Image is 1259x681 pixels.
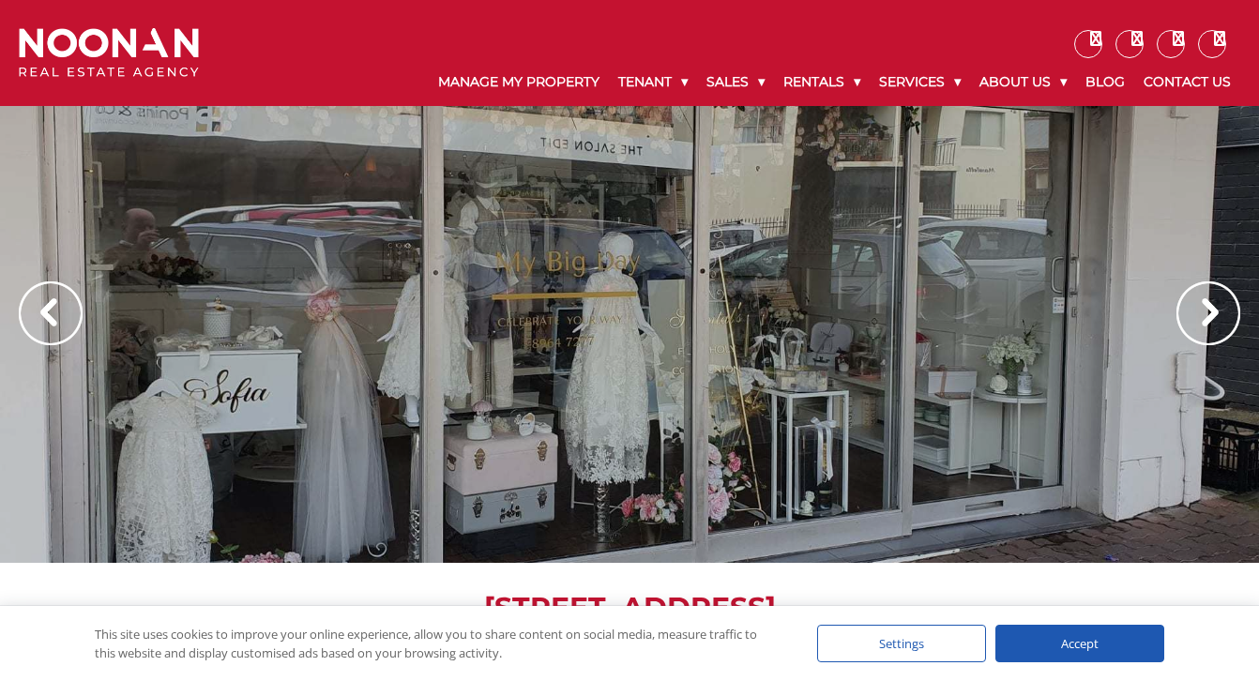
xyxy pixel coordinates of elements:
[1134,58,1240,106] a: Contact Us
[19,281,83,345] img: Arrow slider
[817,625,986,662] div: Settings
[23,591,1236,625] h1: [STREET_ADDRESS]
[774,58,870,106] a: Rentals
[1176,281,1240,345] img: Arrow slider
[1076,58,1134,106] a: Blog
[429,58,609,106] a: Manage My Property
[970,58,1076,106] a: About Us
[697,58,774,106] a: Sales
[95,625,780,662] div: This site uses cookies to improve your online experience, allow you to share content on social me...
[870,58,970,106] a: Services
[995,625,1164,662] div: Accept
[609,58,697,106] a: Tenant
[19,28,199,78] img: Noonan Real Estate Agency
